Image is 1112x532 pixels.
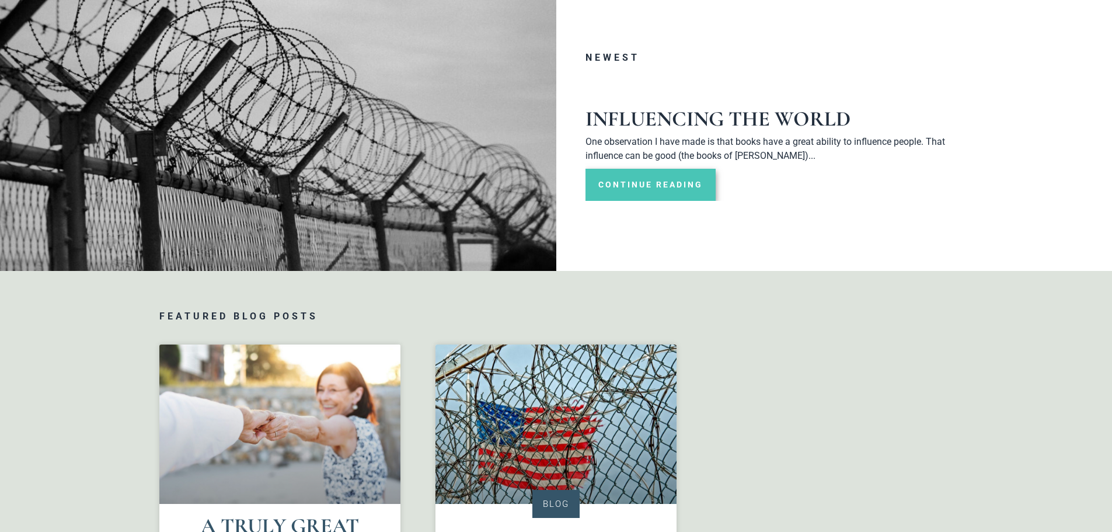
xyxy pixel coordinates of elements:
a: Influencing the World [585,106,850,131]
p: One observation I have made is that books have a great ability to influence people. That influenc... [585,135,959,163]
a: Read more about Influencing the World [585,169,716,201]
div: Blog [532,490,580,518]
h3: Newest [585,53,959,62]
a: american-flag-barbed-wire-fence-54456 [435,345,677,504]
h3: Featured Blog Posts [159,312,953,321]
a: adult-anniversary-care-1449049 [159,345,400,504]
